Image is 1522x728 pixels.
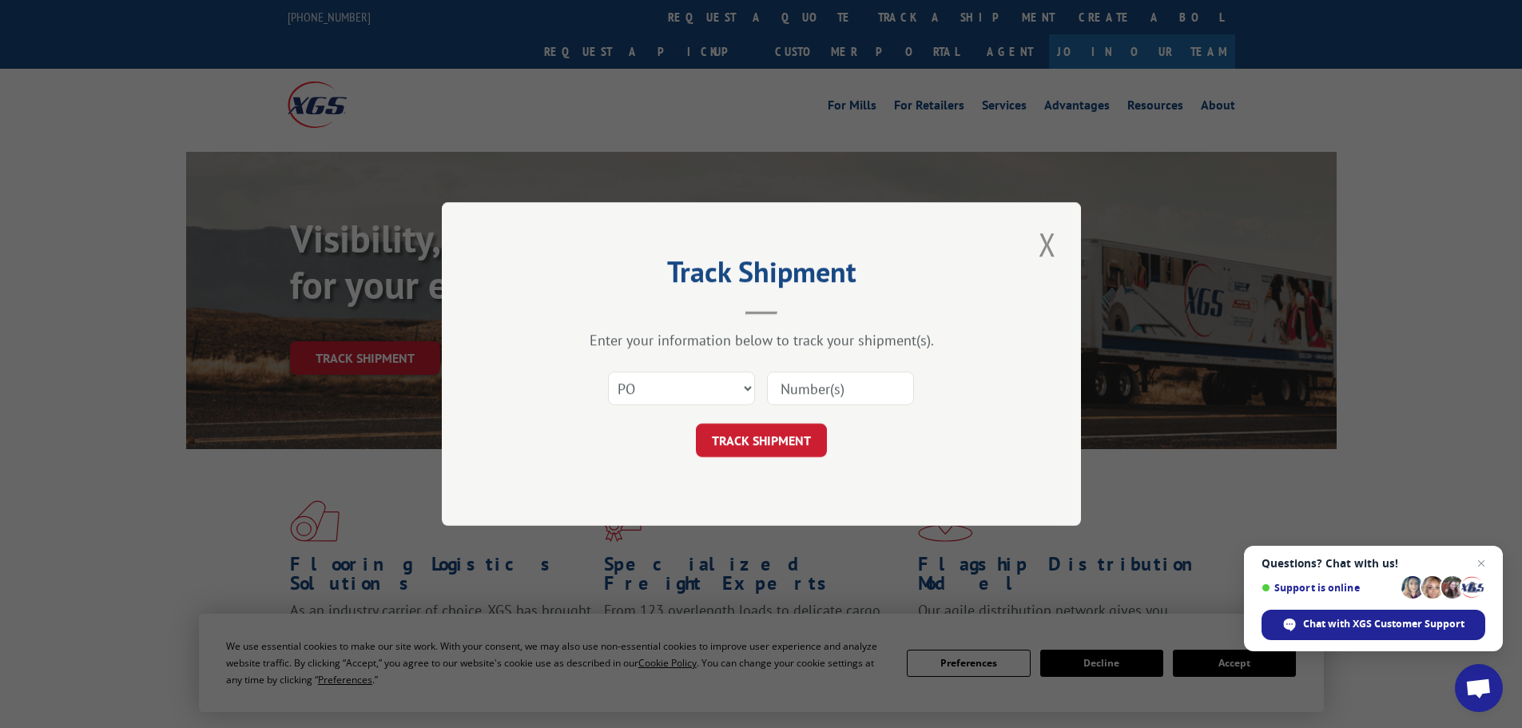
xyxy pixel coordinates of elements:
[767,372,914,405] input: Number(s)
[1455,664,1503,712] a: Open chat
[1034,222,1061,266] button: Close modal
[522,331,1001,349] div: Enter your information below to track your shipment(s).
[522,261,1001,291] h2: Track Shipment
[1303,617,1464,631] span: Chat with XGS Customer Support
[696,424,827,457] button: TRACK SHIPMENT
[1262,610,1485,640] span: Chat with XGS Customer Support
[1262,582,1396,594] span: Support is online
[1262,557,1485,570] span: Questions? Chat with us!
